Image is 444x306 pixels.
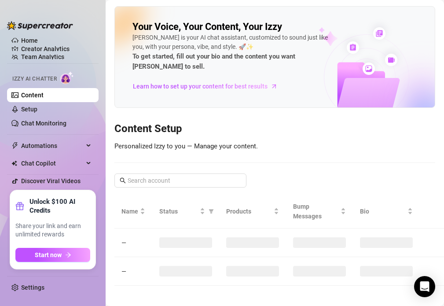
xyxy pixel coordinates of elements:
[114,229,152,257] td: —
[353,195,420,229] th: Bio
[21,37,38,44] a: Home
[15,248,90,262] button: Start nowarrow-right
[21,156,84,170] span: Chat Copilot
[21,139,84,153] span: Automations
[15,202,24,210] span: gift
[298,18,435,107] img: ai-chatter-content-library-cLFOSyPT.png
[120,177,126,184] span: search
[207,205,216,218] span: filter
[21,120,66,127] a: Chat Monitoring
[270,82,279,91] span: arrow-right
[7,21,73,30] img: logo-BBDzfeDw.svg
[159,206,198,216] span: Status
[209,209,214,214] span: filter
[114,142,258,150] span: Personalized Izzy to you — Manage your content.
[360,206,406,216] span: Bio
[21,92,44,99] a: Content
[121,206,138,216] span: Name
[414,276,435,297] div: Open Intercom Messenger
[132,21,282,33] h2: Your Voice, Your Content, Your Izzy
[132,79,284,93] a: Learn how to set up your content for best results
[152,195,219,229] th: Status
[21,106,37,113] a: Setup
[60,71,74,84] img: AI Chatter
[132,33,332,72] div: [PERSON_NAME] is your AI chat assistant, customized to sound just like you, with your persona, vi...
[15,222,90,239] span: Share your link and earn unlimited rewards
[21,284,44,291] a: Settings
[35,251,62,258] span: Start now
[128,176,234,185] input: Search account
[219,195,286,229] th: Products
[12,75,57,83] span: Izzy AI Chatter
[29,197,90,215] strong: Unlock $100 AI Credits
[21,42,92,56] a: Creator Analytics
[133,81,268,91] span: Learn how to set up your content for best results
[226,206,272,216] span: Products
[286,195,353,229] th: Bump Messages
[114,122,435,136] h3: Content Setup
[11,160,17,166] img: Chat Copilot
[114,195,152,229] th: Name
[132,52,295,71] strong: To get started, fill out your bio and the content you want [PERSON_NAME] to sell.
[114,257,152,286] td: —
[21,53,64,60] a: Team Analytics
[21,177,81,184] a: Discover Viral Videos
[65,252,71,258] span: arrow-right
[293,202,339,221] span: Bump Messages
[11,142,18,149] span: thunderbolt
